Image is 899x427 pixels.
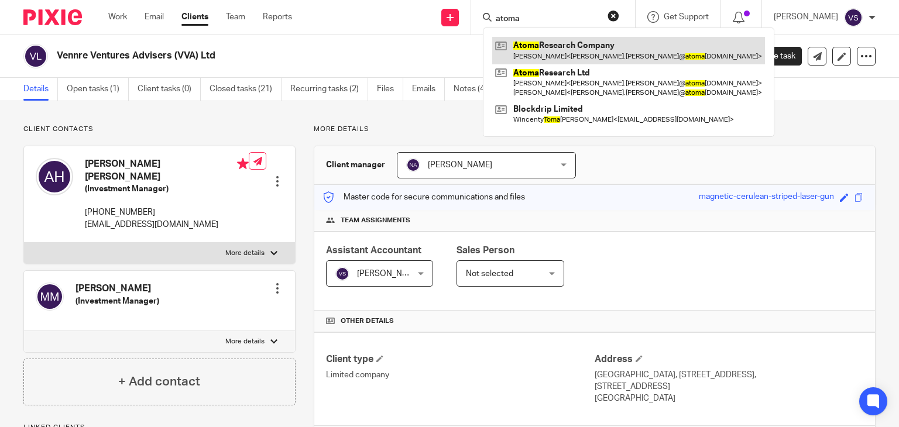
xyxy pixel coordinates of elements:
span: Assistant Accountant [326,246,421,255]
span: [PERSON_NAME] [357,270,421,278]
a: Closed tasks (21) [210,78,282,101]
button: Clear [608,10,619,22]
a: Emails [412,78,445,101]
a: Team [226,11,245,23]
h5: (Investment Manager) [76,295,159,307]
input: Search [495,14,600,25]
img: svg%3E [36,283,64,311]
p: [STREET_ADDRESS] [595,381,863,392]
a: Client tasks (0) [138,78,201,101]
h5: (Investment Manager) [85,183,249,195]
p: More details [314,125,876,134]
p: [PERSON_NAME] [774,11,838,23]
span: Get Support [664,13,709,21]
a: Notes (4) [454,78,496,101]
p: [GEOGRAPHIC_DATA], [STREET_ADDRESS], [595,369,863,381]
span: Team assignments [341,216,410,225]
img: Pixie [23,9,82,25]
h4: Address [595,353,863,366]
span: Not selected [466,270,513,278]
a: Open tasks (1) [67,78,129,101]
span: Other details [341,316,394,326]
a: Details [23,78,58,101]
p: [GEOGRAPHIC_DATA] [595,392,863,404]
h2: Vennre Ventures Advisers (VVA) Ltd [57,50,585,62]
p: Master code for secure communications and files [323,191,525,203]
span: Sales Person [457,246,514,255]
i: Primary [237,158,249,170]
a: Clients [181,11,208,23]
a: Reports [263,11,292,23]
h4: [PERSON_NAME] [76,283,159,295]
h3: Client manager [326,159,385,171]
img: svg%3E [406,158,420,172]
a: Email [145,11,164,23]
img: svg%3E [23,44,48,68]
a: Files [377,78,403,101]
p: [PHONE_NUMBER] [85,206,249,218]
img: svg%3E [844,8,863,27]
img: svg%3E [335,267,349,281]
h4: + Add contact [118,373,200,391]
span: [PERSON_NAME] [428,161,492,169]
p: More details [225,249,265,258]
p: [EMAIL_ADDRESS][DOMAIN_NAME] [85,219,249,230]
h4: [PERSON_NAME] [PERSON_NAME] [85,158,249,183]
h4: Client type [326,353,595,366]
div: magnetic-cerulean-striped-laser-gun [699,191,834,204]
a: Work [108,11,127,23]
p: Limited company [326,369,595,381]
p: More details [225,337,265,346]
a: Recurring tasks (2) [290,78,368,101]
img: svg%3E [36,158,73,195]
p: Client contacts [23,125,296,134]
